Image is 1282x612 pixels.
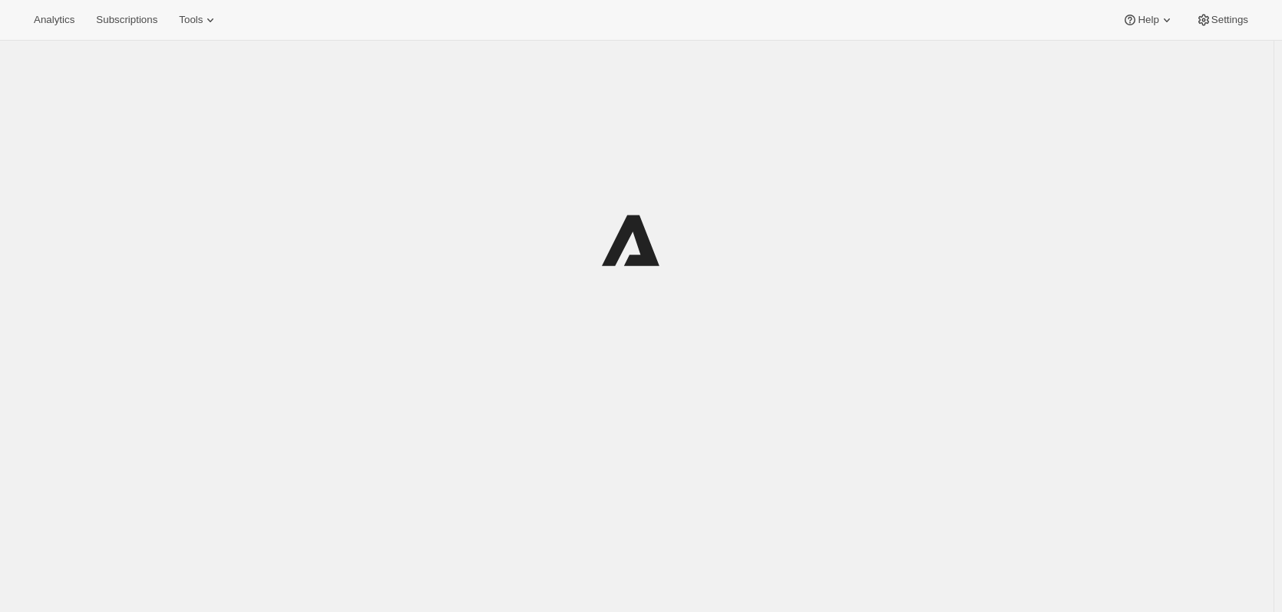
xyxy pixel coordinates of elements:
[1211,14,1248,26] span: Settings
[1187,9,1257,31] button: Settings
[96,14,157,26] span: Subscriptions
[25,9,84,31] button: Analytics
[170,9,227,31] button: Tools
[179,14,203,26] span: Tools
[1138,14,1158,26] span: Help
[34,14,74,26] span: Analytics
[1113,9,1183,31] button: Help
[87,9,167,31] button: Subscriptions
